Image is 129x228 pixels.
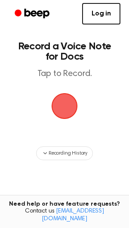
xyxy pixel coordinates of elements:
button: Recording History [36,146,93,160]
a: Log in [82,3,120,24]
h1: Record a Voice Note for Docs [15,41,114,62]
span: Contact us [5,208,124,223]
a: [EMAIL_ADDRESS][DOMAIN_NAME] [42,208,104,222]
span: Recording History [49,149,87,157]
a: Beep [9,6,57,22]
p: Tap to Record. [15,69,114,79]
img: Beep Logo [52,93,77,119]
